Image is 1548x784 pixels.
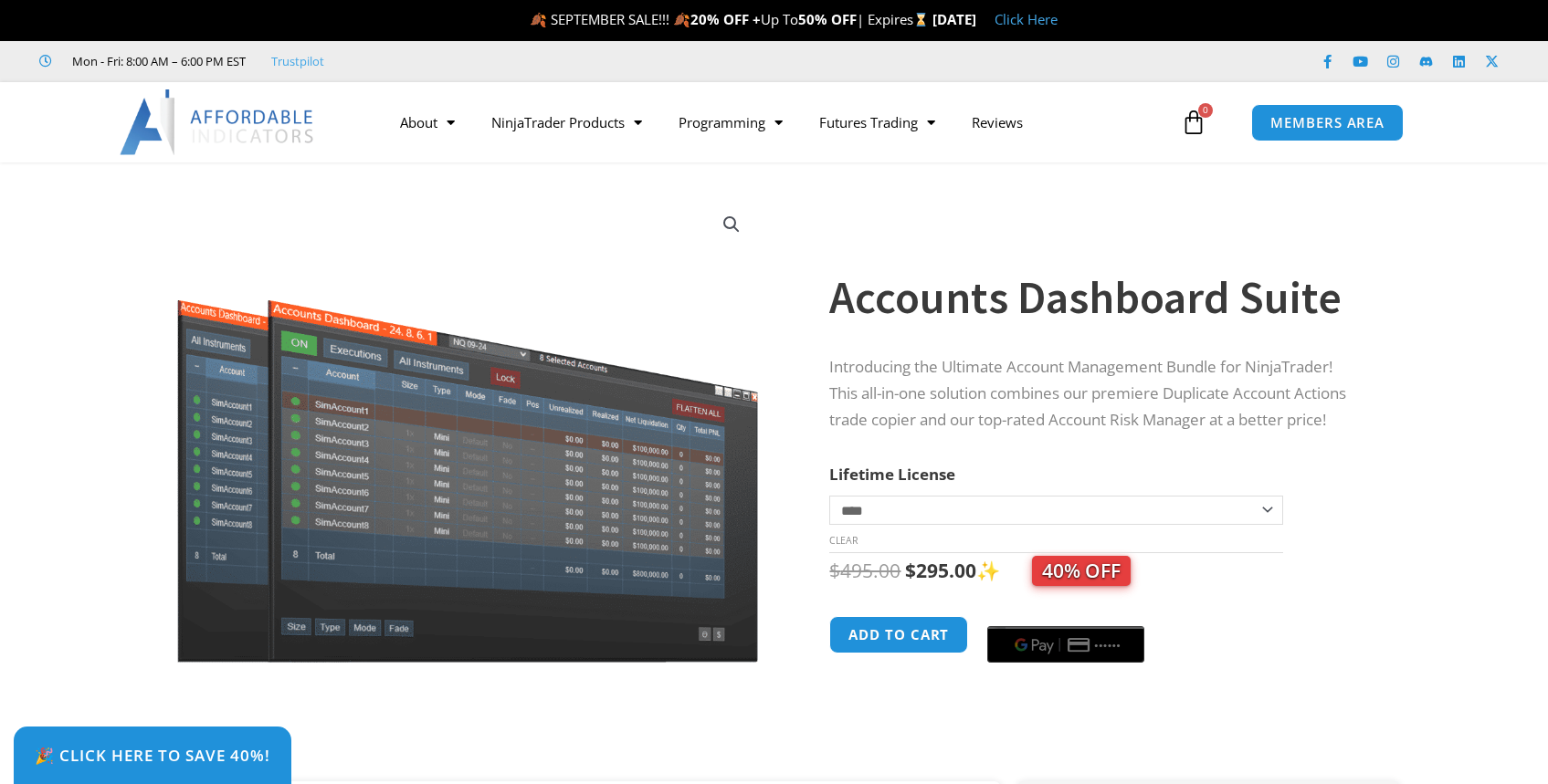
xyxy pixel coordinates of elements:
label: Lifetime License [829,464,955,485]
span: $ [829,558,840,583]
p: Introducing the Ultimate Account Management Bundle for NinjaTrader! This all-in-one solution comb... [829,354,1363,434]
h1: Accounts Dashboard Suite [829,266,1363,329]
bdi: 495.00 [829,558,900,583]
a: Trustpilot [271,50,324,72]
span: 🎉 Click Here to save 40%! [35,747,270,763]
span: ✨ [976,558,1131,583]
bdi: 295.00 [905,558,976,583]
a: View full-screen image gallery [715,208,748,241]
strong: 20% OFF + [690,10,761,28]
span: Mon - Fri: 8:00 AM – 6:00 PM EST [68,50,246,72]
a: Futures Trading [801,101,953,143]
span: MEMBERS AREA [1270,116,1385,130]
span: $ [905,558,916,583]
text: •••••• [1096,639,1123,652]
nav: Menu [382,101,1176,143]
img: LogoAI | Affordable Indicators – NinjaTrader [120,89,316,155]
span: 🍂 SEPTEMBER SALE!!! 🍂 Up To | Expires [530,10,932,28]
a: Click Here [995,10,1058,28]
strong: 50% OFF [798,10,857,28]
span: 40% OFF [1032,556,1131,586]
strong: [DATE] [932,10,976,28]
button: Buy with GPay [987,626,1144,663]
iframe: Secure express checkout frame [984,613,1148,615]
img: ⌛ [914,13,928,26]
a: Clear options [829,534,858,547]
a: 0 [1153,96,1234,149]
a: About [382,101,473,143]
a: Reviews [953,101,1041,143]
img: Screenshot 2024-08-26 155710eeeee [174,194,762,663]
a: 🎉 Click Here to save 40%! [14,727,291,784]
button: Add to cart [829,616,968,653]
a: NinjaTrader Products [473,101,660,143]
a: MEMBERS AREA [1251,104,1404,141]
a: Programming [660,101,801,143]
span: 0 [1198,103,1213,118]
